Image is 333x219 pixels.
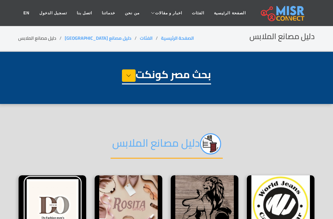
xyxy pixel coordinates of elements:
[187,7,209,19] a: الفئات
[209,7,250,19] a: الصفحة الرئيسية
[97,7,120,19] a: خدماتنا
[200,133,221,154] img: jc8qEEzyi89FPzAOrPPq.png
[19,7,34,19] a: EN
[161,34,194,42] a: الصفحة الرئيسية
[144,7,187,19] a: اخبار و مقالات
[72,7,97,19] a: اتصل بنا
[261,5,304,21] img: main.misr_connect
[155,10,182,16] span: اخبار و مقالات
[140,34,153,42] a: الفئات
[122,68,211,84] h1: بحث مصر كونكت
[65,34,131,42] a: دليل مصانع [GEOGRAPHIC_DATA]
[120,7,144,19] a: من نحن
[18,35,65,42] li: دليل مصانع الملابس
[111,133,223,159] h2: دليل مصانع الملابس
[34,7,72,19] a: تسجيل الدخول
[249,32,315,41] h2: دليل مصانع الملابس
